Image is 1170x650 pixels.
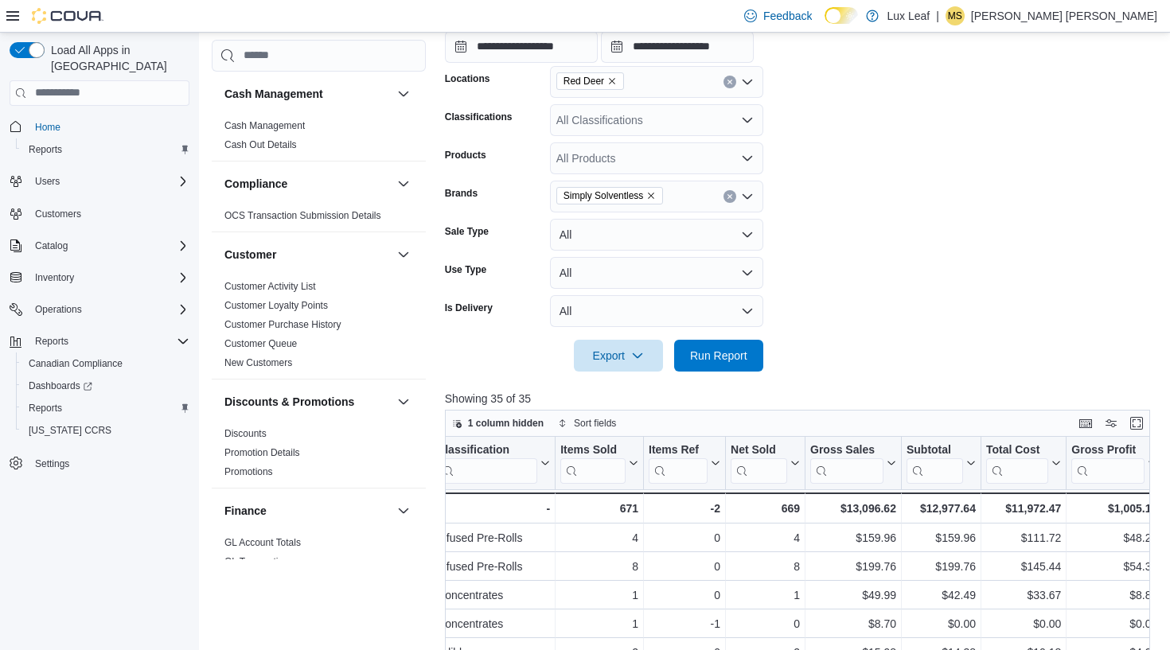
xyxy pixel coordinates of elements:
[741,190,754,203] button: Open list of options
[22,376,189,395] span: Dashboards
[29,424,111,437] span: [US_STATE] CCRS
[224,428,267,439] a: Discounts
[560,499,638,518] div: 671
[224,394,354,410] h3: Discounts & Promotions
[437,586,550,605] div: Concentrates
[564,188,644,204] span: Simply Solventless
[16,397,196,419] button: Reports
[1071,442,1157,483] button: Gross Profit
[212,424,426,488] div: Discounts & Promotions
[723,76,736,88] button: Clear input
[1071,499,1157,518] div: $1,005.17
[1071,586,1157,605] div: $8.82
[3,298,196,321] button: Operations
[29,332,189,351] span: Reports
[437,614,550,633] div: Concentrates
[810,442,883,457] div: Gross Sales
[907,442,963,483] div: Subtotal
[556,187,664,204] span: Simply Solventless
[907,557,976,576] div: $199.76
[907,499,976,518] div: $12,977.64
[22,399,189,418] span: Reports
[224,139,297,150] a: Cash Out Details
[946,6,965,25] div: McKenna Sawicki
[1071,442,1145,483] div: Gross Profit
[825,7,858,24] input: Dark Mode
[552,414,622,433] button: Sort fields
[649,442,720,483] button: Items Ref
[437,528,550,547] div: Infused Pre-Rolls
[224,556,294,567] a: GL Transactions
[731,528,800,547] div: 4
[445,302,493,314] label: Is Delivery
[887,6,930,25] p: Lux Leaf
[556,72,624,90] span: Red Deer
[948,6,962,25] span: MS
[649,442,708,483] div: Items Ref
[29,268,189,287] span: Inventory
[1071,528,1157,547] div: $48.24
[445,263,486,276] label: Use Type
[45,42,189,74] span: Load All Apps in [GEOGRAPHIC_DATA]
[29,268,80,287] button: Inventory
[649,499,720,518] div: -2
[224,86,391,102] button: Cash Management
[810,586,896,605] div: $49.99
[560,528,638,547] div: 4
[394,84,413,103] button: Cash Management
[29,236,189,255] span: Catalog
[3,170,196,193] button: Users
[437,442,537,457] div: Classification
[936,6,939,25] p: |
[446,414,550,433] button: 1 column hidden
[224,357,292,368] a: New Customers
[437,442,537,483] div: Classification
[1071,614,1157,633] div: $0.00
[16,352,196,375] button: Canadian Compliance
[29,118,67,137] a: Home
[29,204,189,224] span: Customers
[445,31,598,63] input: Press the down key to open a popover containing a calendar.
[445,149,486,162] label: Products
[22,421,118,440] a: [US_STATE] CCRS
[22,140,189,159] span: Reports
[35,175,60,188] span: Users
[723,190,736,203] button: Clear input
[445,72,490,85] label: Locations
[1102,414,1121,433] button: Display options
[16,138,196,161] button: Reports
[741,76,754,88] button: Open list of options
[32,8,103,24] img: Cova
[394,392,413,411] button: Discounts & Promotions
[986,614,1061,633] div: $0.00
[986,528,1061,547] div: $111.72
[445,225,489,238] label: Sale Type
[22,354,189,373] span: Canadian Compliance
[437,499,550,518] div: -
[574,417,616,430] span: Sort fields
[29,402,62,415] span: Reports
[224,503,391,519] button: Finance
[16,375,196,397] a: Dashboards
[394,245,413,264] button: Customer
[1127,414,1146,433] button: Enter fullscreen
[986,557,1061,576] div: $145.44
[29,379,92,392] span: Dashboards
[29,300,189,319] span: Operations
[35,335,68,348] span: Reports
[649,442,708,457] div: Items Ref
[224,281,316,292] a: Customer Activity List
[437,442,550,483] button: Classification
[763,8,812,24] span: Feedback
[29,204,88,224] a: Customers
[550,295,763,327] button: All
[224,338,297,349] a: Customer Queue
[3,267,196,289] button: Inventory
[22,140,68,159] a: Reports
[3,235,196,257] button: Catalog
[35,457,69,470] span: Settings
[29,454,76,473] a: Settings
[35,208,81,220] span: Customers
[212,206,426,232] div: Compliance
